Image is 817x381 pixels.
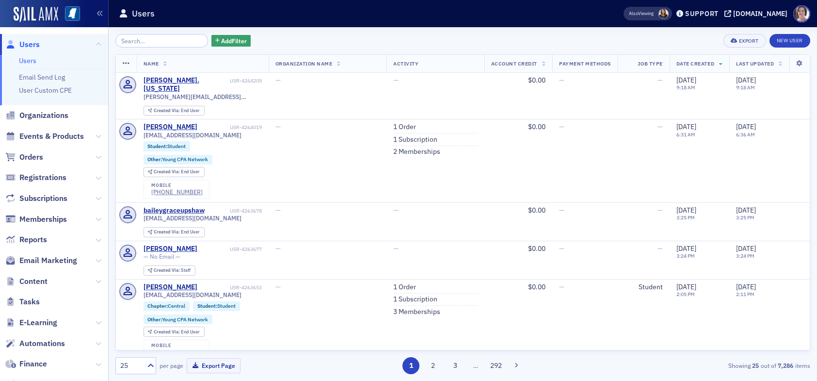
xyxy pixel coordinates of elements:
a: Registrations [5,172,66,183]
span: Profile [793,5,810,22]
span: Created Via : [154,229,181,235]
div: Student: [144,141,191,151]
a: Chapter:Central [147,303,185,309]
a: Reports [5,234,47,245]
span: [DATE] [736,282,756,291]
a: Organizations [5,110,68,121]
span: Created Via : [154,107,181,114]
a: Email Send Log [19,73,65,82]
a: Memberships [5,214,67,225]
span: [DATE] [736,76,756,84]
span: $0.00 [528,122,545,131]
div: End User [154,230,200,235]
button: 1 [402,357,419,374]
div: [PHONE_NUMBER] [151,348,203,356]
span: Users [19,39,40,50]
span: — [275,76,281,84]
span: — [657,206,663,215]
span: Student : [147,143,167,149]
div: Student [625,283,663,292]
button: 2 [425,357,442,374]
span: $0.00 [528,76,545,84]
a: View Homepage [58,6,80,23]
button: AddFilter [211,35,251,47]
button: Export [723,34,766,48]
a: [PERSON_NAME] [144,245,197,253]
time: 3:24 PM [736,252,754,259]
a: [PHONE_NUMBER] [151,188,203,196]
a: Finance [5,359,47,369]
a: Users [19,56,36,65]
a: [PERSON_NAME] [144,283,197,292]
span: E-Learning [19,317,57,328]
a: [PERSON_NAME].[US_STATE] [144,76,228,93]
span: — [657,122,663,131]
a: Tasks [5,297,40,307]
div: End User [154,330,200,335]
span: [PERSON_NAME][EMAIL_ADDRESS][US_STATE][DOMAIN_NAME] [144,93,262,100]
div: Created Via: Staff [144,265,195,276]
a: baileygraceupshaw [144,206,205,215]
span: $0.00 [528,244,545,253]
span: [DATE] [676,122,696,131]
div: [DOMAIN_NAME] [733,9,787,18]
span: Student : [197,302,217,309]
div: Staff [154,268,191,273]
span: [EMAIL_ADDRESS][DOMAIN_NAME] [144,215,241,222]
a: Orders [5,152,43,163]
span: Orders [19,152,43,163]
img: SailAMX [65,6,80,21]
div: Other: [144,315,213,324]
button: 3 [447,357,464,374]
span: Account Credit [491,60,537,67]
span: Last Updated [736,60,774,67]
div: Support [685,9,719,18]
a: Email Marketing [5,255,77,266]
div: Created Via: End User [144,327,205,337]
span: — [275,122,281,131]
div: Chapter: [144,301,190,311]
a: Events & Products [5,131,84,142]
div: End User [154,169,200,175]
input: Search… [115,34,208,48]
span: Created Via : [154,267,181,273]
a: Automations [5,338,65,349]
span: Noma Burge [658,9,669,19]
time: 3:24 PM [676,252,695,259]
time: 6:31 AM [676,131,695,138]
span: Created Via : [154,168,181,175]
div: USR-4263677 [199,246,262,252]
a: 1 Subscription [393,295,437,304]
a: E-Learning [5,317,57,328]
div: Student: [193,301,240,311]
span: — [393,76,399,84]
label: per page [160,361,183,370]
span: — [559,122,564,131]
a: 1 Order [393,283,416,292]
span: [DATE] [736,122,756,131]
strong: 7,286 [776,361,795,370]
span: Reports [19,234,47,245]
span: Content [19,276,48,287]
div: Other: [144,155,213,165]
time: 6:36 AM [736,131,755,138]
a: 1 Order [393,123,416,132]
span: — [275,206,281,215]
span: $0.00 [528,206,545,215]
span: Subscriptions [19,193,67,204]
a: New User [769,34,810,48]
a: 3 Memberships [393,308,440,316]
span: — [559,282,564,291]
div: mobile [151,343,203,348]
span: — [559,206,564,215]
a: [PERSON_NAME] [144,123,197,132]
span: [DATE] [676,282,696,291]
span: Activity [393,60,418,67]
span: — [393,206,399,215]
span: — [657,244,663,253]
h1: Users [132,8,155,19]
a: Subscriptions [5,193,67,204]
div: End User [154,108,200,114]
